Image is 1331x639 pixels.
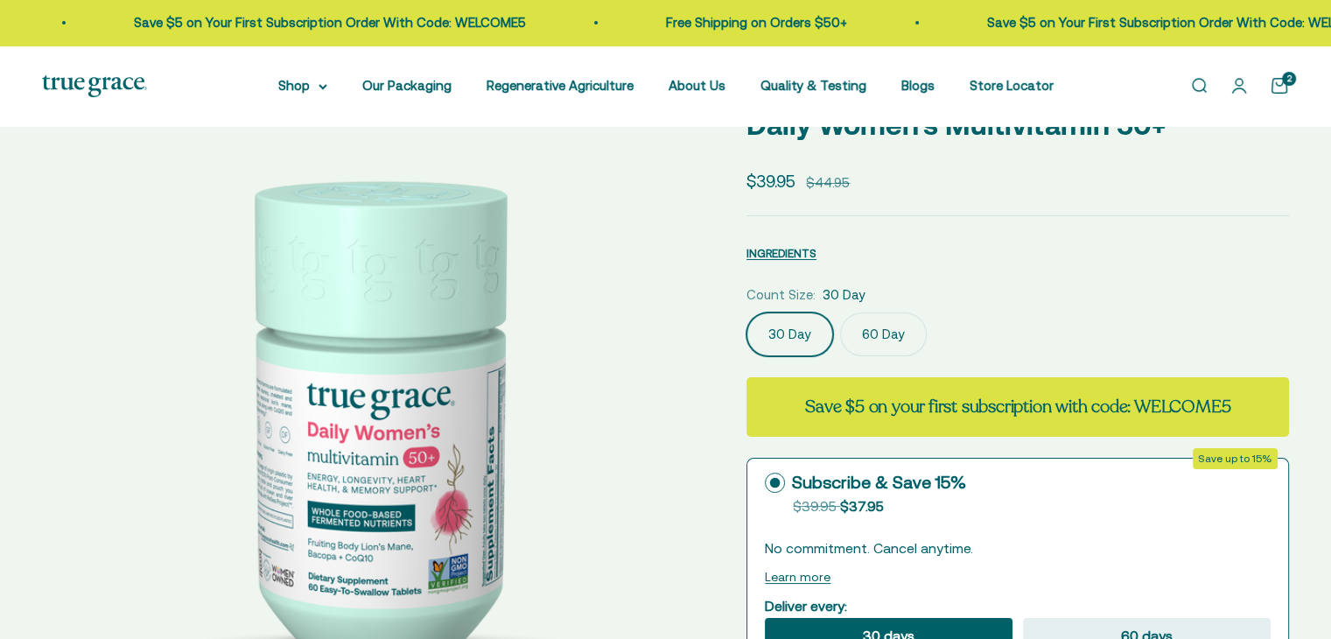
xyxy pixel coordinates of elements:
[806,172,850,193] compare-at-price: $44.95
[970,78,1054,93] a: Store Locator
[746,284,816,305] legend: Count Size:
[1282,72,1296,86] cart-count: 2
[118,12,510,33] p: Save $5 on Your First Subscription Order With Code: WELCOME5
[746,247,816,260] span: INGREDIENTS
[746,242,816,263] button: INGREDIENTS
[487,78,634,93] a: Regenerative Agriculture
[760,78,866,93] a: Quality & Testing
[823,284,865,305] span: 30 Day
[746,168,795,194] sale-price: $39.95
[278,75,327,96] summary: Shop
[901,78,935,93] a: Blogs
[362,78,452,93] a: Our Packaging
[650,15,831,30] a: Free Shipping on Orders $50+
[805,395,1230,418] strong: Save $5 on your first subscription with code: WELCOME5
[669,78,725,93] a: About Us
